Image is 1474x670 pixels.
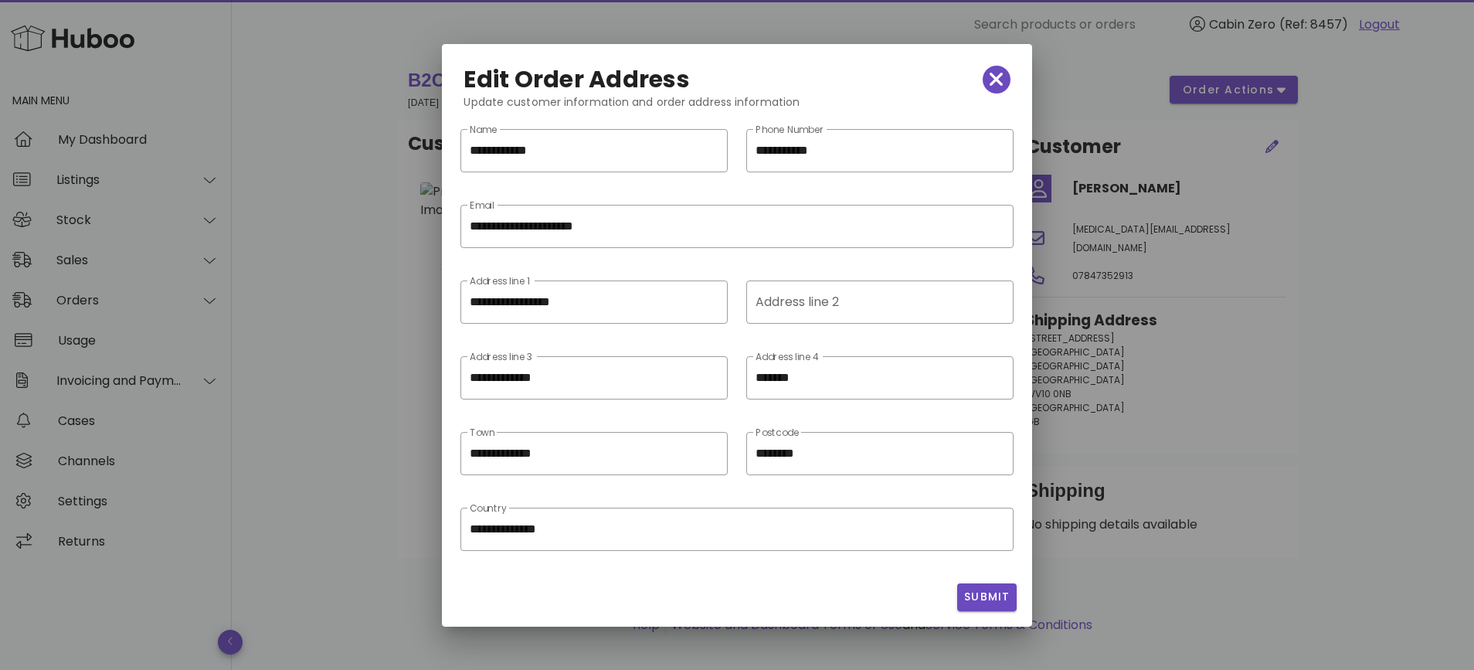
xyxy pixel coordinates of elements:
div: Update customer information and order address information [451,94,1022,123]
button: Submit [957,583,1017,611]
label: Town [470,427,494,439]
span: Submit [963,589,1010,605]
label: Country [470,503,507,515]
label: Email [470,200,494,212]
label: Address line 1 [470,276,530,287]
label: Address line 4 [756,352,820,363]
label: Phone Number [756,124,824,136]
h2: Edit Order Address [464,67,690,92]
label: Name [470,124,497,136]
label: Postcode [756,427,799,439]
label: Address line 3 [470,352,532,363]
